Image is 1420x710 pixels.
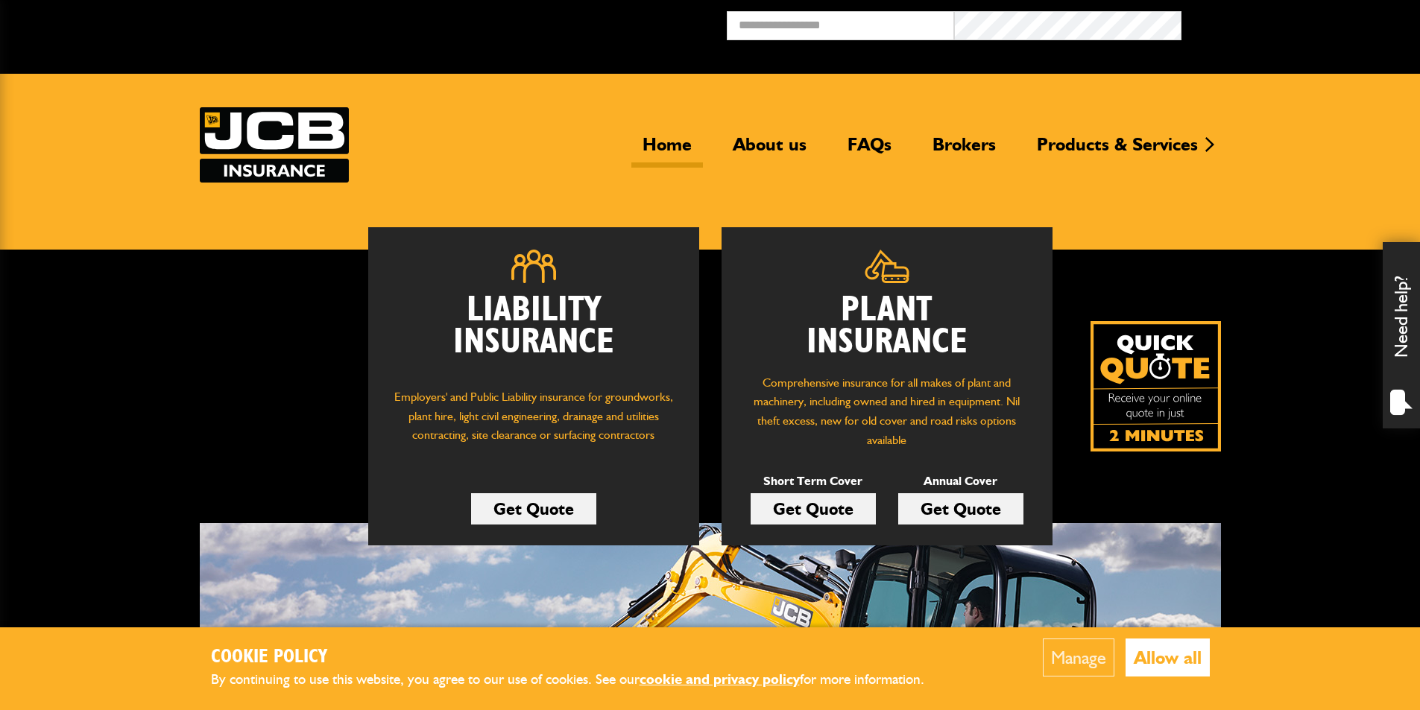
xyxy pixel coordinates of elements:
p: Short Term Cover [751,472,876,491]
img: JCB Insurance Services logo [200,107,349,183]
a: Products & Services [1026,133,1209,168]
p: Comprehensive insurance for all makes of plant and machinery, including owned and hired in equipm... [744,373,1030,449]
button: Manage [1043,638,1114,676]
div: Need help? [1383,242,1420,428]
p: By continuing to use this website, you agree to our use of cookies. See our for more information. [211,668,949,691]
a: Home [631,133,703,168]
h2: Liability Insurance [391,294,677,373]
a: FAQs [836,133,903,168]
h2: Cookie Policy [211,646,949,669]
button: Allow all [1126,638,1210,676]
h2: Plant Insurance [744,294,1030,358]
p: Employers' and Public Liability insurance for groundworks, plant hire, light civil engineering, d... [391,387,677,459]
button: Broker Login [1181,11,1409,34]
a: JCB Insurance Services [200,107,349,183]
a: About us [722,133,818,168]
p: Annual Cover [898,472,1023,491]
a: Get Quote [898,493,1023,524]
a: Get Quote [751,493,876,524]
a: Get your insurance quote isn just 2-minutes [1091,321,1221,451]
a: cookie and privacy policy [640,671,800,688]
a: Get Quote [471,493,596,524]
img: Quick Quote [1091,321,1221,451]
a: Brokers [921,133,1007,168]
